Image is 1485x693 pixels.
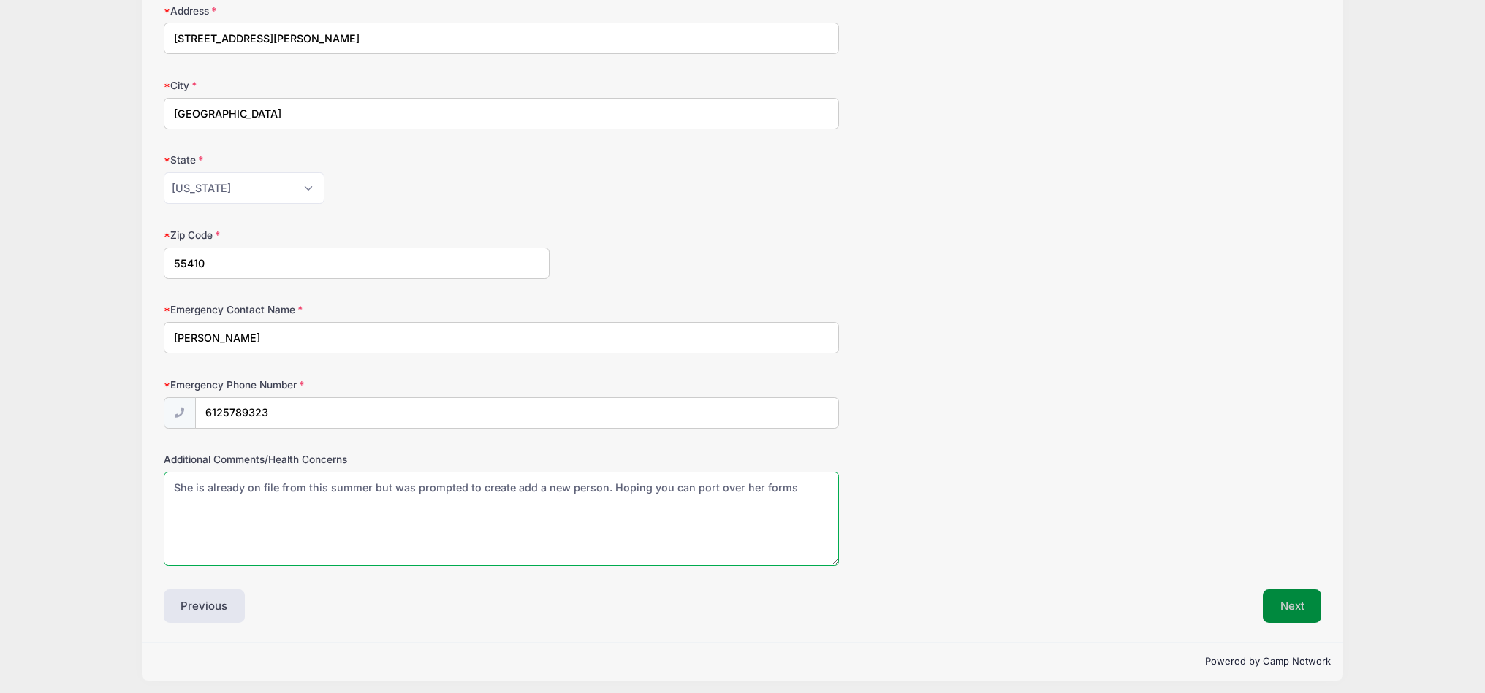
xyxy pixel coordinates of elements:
label: Emergency Contact Name [164,302,550,317]
button: Previous [164,589,246,623]
p: Powered by Camp Network [154,654,1332,669]
input: xxxxx [164,248,550,279]
label: Additional Comments/Health Concerns [164,452,550,467]
label: City [164,78,550,93]
label: Zip Code [164,228,550,242]
input: (xxx) xxx-xxxx [195,397,839,429]
label: Emergency Phone Number [164,378,550,392]
button: Next [1263,589,1322,623]
label: State [164,153,550,167]
label: Address [164,4,550,18]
